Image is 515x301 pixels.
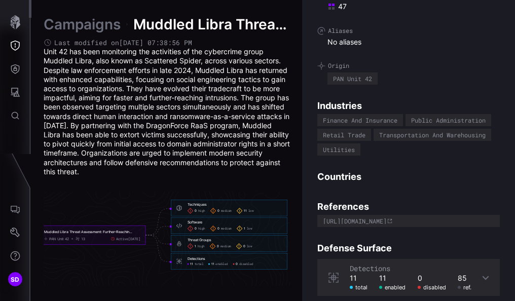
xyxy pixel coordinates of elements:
[418,274,446,283] div: 0
[116,237,140,241] span: Active
[221,227,232,231] span: medium
[243,244,245,248] span: 0
[317,100,500,111] h4: Industries
[217,244,219,248] span: 0
[236,262,238,266] span: 0
[239,262,253,266] span: disabled
[44,15,121,33] a: Campaigns
[248,209,254,213] span: low
[215,262,228,266] span: enabled
[195,244,196,248] span: 1
[44,47,290,176] p: Unit 42 has been monitoring the activities of the cybercrime group Muddled Libra, also known as S...
[217,209,219,213] span: 0
[379,132,486,138] div: Transportation And Warehousing
[317,201,500,212] h4: References
[188,237,211,242] div: Threat Groups
[198,227,205,231] span: high
[323,117,397,123] div: Finance And Insurance
[323,218,387,224] div: [URL][DOMAIN_NAME]
[217,227,219,231] span: 0
[379,274,406,283] div: 11
[54,39,192,47] span: Last modified on
[244,227,245,231] span: 1
[44,230,133,234] div: Muddled Libra Threat Assessment: Further-Reaching, Faster, More Impactful
[327,37,361,47] span: No aliases
[128,236,140,241] time: [DATE]
[350,284,367,291] div: total
[244,209,247,213] span: 11
[317,171,500,182] h4: Countries
[317,27,500,35] label: Aliases
[247,227,252,231] span: low
[418,284,446,291] div: disabled
[333,76,372,82] div: PAN Unit 42
[317,242,500,254] h4: Defense Surface
[458,284,471,291] div: ref.
[317,62,500,70] label: Origin
[195,262,204,266] span: total
[11,274,20,285] span: SD
[350,274,367,283] div: 11
[317,259,500,296] div: Detections11 total11 enabled0 disabled85 ref.
[198,209,205,213] span: high
[350,264,390,273] span: Detections
[1,268,30,291] button: SD
[81,237,85,241] div: 13
[411,117,486,123] div: Public Administration
[220,244,231,248] span: medium
[190,262,193,266] span: 11
[247,244,252,248] span: low
[119,38,192,47] time: [DATE] 07:38:56 PM
[211,262,214,266] span: 11
[323,146,355,153] div: Utilities
[379,284,406,291] div: enabled
[317,212,500,227] a: [URL][DOMAIN_NAME]
[221,209,232,213] span: medium
[327,2,500,11] div: 47
[198,244,205,248] span: high
[49,237,69,241] div: PAN Unit 42
[458,274,471,283] div: 85
[188,256,205,260] div: Detections
[188,219,203,224] div: Software
[188,202,207,206] div: Techniques
[195,209,197,213] span: 0
[323,132,365,138] div: Retail Trade
[195,227,197,231] span: 0
[133,15,290,33] span: Muddled Libra Threat Assessment: Further-Reaching, Faster, More Impactful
